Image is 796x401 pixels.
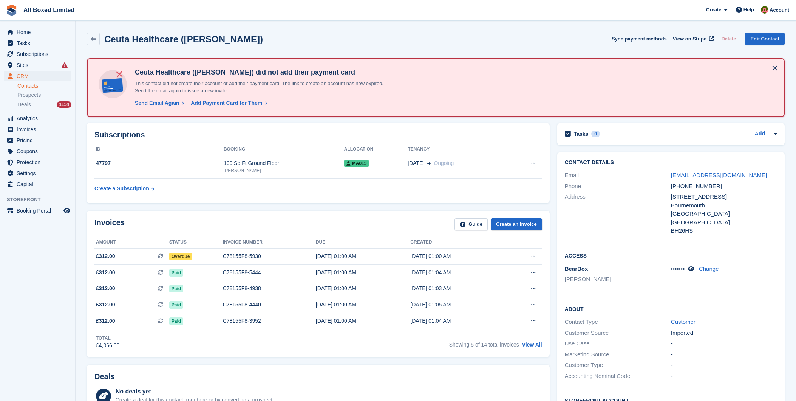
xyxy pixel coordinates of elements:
img: no-card-linked-e7822e413c904bf8b177c4d89f31251c4716f9871600ec3ca5bfc59e148c83f4.svg [97,68,129,100]
div: [DATE] 01:04 AM [410,269,505,277]
span: Settings [17,168,62,179]
div: [DATE] 01:00 AM [316,269,410,277]
div: [DATE] 01:04 AM [410,317,505,325]
a: Preview store [62,206,71,215]
p: This contact did not create their account or add their payment card. The link to create an accoun... [132,80,396,95]
button: Sync payment methods [612,33,667,45]
div: Send Email Again [135,99,179,107]
a: menu [4,60,71,70]
div: - [671,339,777,348]
span: Prospects [17,92,41,99]
div: Accounting Nominal Code [565,372,671,381]
div: No deals yet [116,387,274,396]
span: CRM [17,71,62,81]
span: Coupons [17,146,62,157]
h2: Tasks [574,131,589,137]
span: Storefront [7,196,75,204]
div: Marketing Source [565,350,671,359]
h2: Contact Details [565,160,777,166]
a: menu [4,49,71,59]
div: [DATE] 01:00 AM [316,301,410,309]
h2: Deals [94,372,114,381]
div: [PHONE_NUMBER] [671,182,777,191]
a: Add [755,130,765,138]
th: Due [316,236,410,249]
a: Deals 1154 [17,101,71,109]
div: Email [565,171,671,180]
button: Delete [718,33,739,45]
a: Prospects [17,91,71,99]
a: [EMAIL_ADDRESS][DOMAIN_NAME] [671,172,767,178]
div: C78155F8-4440 [223,301,316,309]
div: [DATE] 01:00 AM [316,252,410,260]
div: [PERSON_NAME] [224,167,344,174]
div: - [671,361,777,370]
div: Customer Type [565,361,671,370]
a: Create an Invoice [491,218,542,231]
a: View All [522,342,542,348]
div: C78155F8-4938 [223,284,316,292]
span: MA015 [344,160,369,167]
a: Change [699,266,719,272]
span: Overdue [169,253,192,260]
div: [DATE] 01:05 AM [410,301,505,309]
a: menu [4,157,71,168]
span: BearBox [565,266,588,272]
a: menu [4,71,71,81]
span: £312.00 [96,317,115,325]
a: menu [4,124,71,135]
span: Analytics [17,113,62,124]
span: View on Stripe [673,35,706,43]
th: Tenancy [408,143,508,155]
span: Pricing [17,135,62,146]
a: Customer [671,319,696,325]
span: Help [743,6,754,14]
th: Status [169,236,223,249]
th: ID [94,143,224,155]
div: [GEOGRAPHIC_DATA] [671,218,777,227]
div: [DATE] 01:00 AM [410,252,505,260]
h2: Subscriptions [94,131,542,139]
div: BH26HS [671,227,777,235]
div: [STREET_ADDRESS] [671,193,777,201]
span: £312.00 [96,269,115,277]
span: £312.00 [96,252,115,260]
div: 1154 [57,101,71,108]
a: menu [4,179,71,190]
span: Ongoing [434,160,454,166]
a: menu [4,205,71,216]
th: Allocation [344,143,408,155]
div: [GEOGRAPHIC_DATA] [671,210,777,218]
div: [DATE] 01:00 AM [316,284,410,292]
span: Protection [17,157,62,168]
div: Phone [565,182,671,191]
span: Account [770,6,789,14]
div: C78155F8-5444 [223,269,316,277]
h4: Ceuta Healthcare ([PERSON_NAME]) did not add their payment card [132,68,396,77]
h2: Access [565,252,777,259]
div: 47797 [94,159,224,167]
div: 100 Sq Ft Ground Floor [224,159,344,167]
a: All Boxed Limited [20,4,77,16]
span: Capital [17,179,62,190]
li: [PERSON_NAME] [565,275,671,284]
div: Address [565,193,671,235]
div: Contact Type [565,318,671,326]
span: Booking Portal [17,205,62,216]
span: Showing 5 of 14 total invoices [449,342,519,348]
div: Total [96,335,119,342]
a: menu [4,113,71,124]
a: Edit Contact [745,33,785,45]
a: Guide [454,218,488,231]
span: Paid [169,285,183,292]
h2: Invoices [94,218,125,231]
th: Created [410,236,505,249]
a: menu [4,135,71,146]
th: Booking [224,143,344,155]
th: Invoice number [223,236,316,249]
th: Amount [94,236,169,249]
a: menu [4,146,71,157]
div: [DATE] 01:03 AM [410,284,505,292]
span: [DATE] [408,159,424,167]
span: Sites [17,60,62,70]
